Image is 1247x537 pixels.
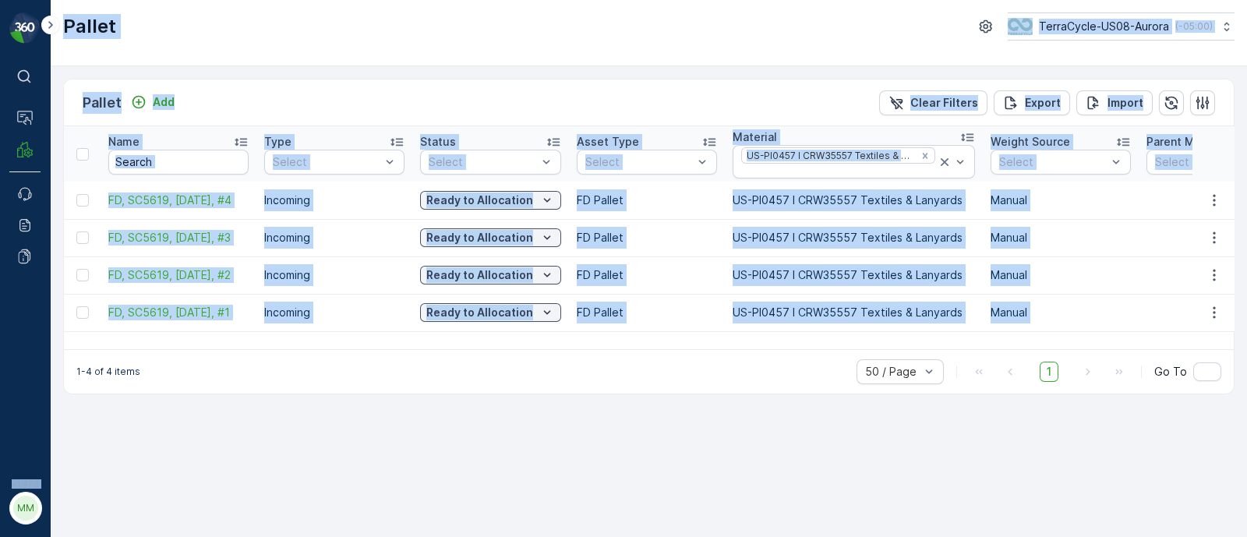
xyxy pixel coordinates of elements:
[256,182,412,219] td: Incoming
[725,219,983,256] td: US-PI0457 I CRW35557 Textiles & Lanyards
[76,269,89,281] div: Toggle Row Selected
[1008,18,1033,35] img: image_ci7OI47.png
[917,150,934,162] div: Remove US-PI0457 I CRW35557 Textiles & Lanyards
[585,154,693,170] p: Select
[725,182,983,219] td: US-PI0457 I CRW35557 Textiles & Lanyards
[108,267,249,283] span: FD, SC5619, [DATE], #2
[426,267,533,283] p: Ready to Allocation
[999,154,1107,170] p: Select
[108,305,249,320] a: FD, SC5619, 04/17/25, #1
[1040,362,1058,382] span: 1
[742,148,915,163] div: US-PI0457 I CRW35557 Textiles & Lanyards
[63,14,116,39] p: Pallet
[1107,95,1143,111] p: Import
[76,306,89,319] div: Toggle Row Selected
[76,366,140,378] p: 1-4 of 4 items
[910,95,978,111] p: Clear Filters
[426,230,533,246] p: Ready to Allocation
[420,303,561,322] button: Ready to Allocation
[83,92,122,114] p: Pallet
[273,154,380,170] p: Select
[264,134,291,150] p: Type
[256,219,412,256] td: Incoming
[1146,134,1235,150] p: Parent Materials
[1025,95,1061,111] p: Export
[76,231,89,244] div: Toggle Row Selected
[153,94,175,110] p: Add
[569,294,725,331] td: FD Pallet
[879,90,987,115] button: Clear Filters
[420,228,561,247] button: Ready to Allocation
[108,230,249,246] span: FD, SC5619, [DATE], #3
[429,154,537,170] p: Select
[1154,364,1187,380] span: Go To
[76,194,89,207] div: Toggle Row Selected
[725,294,983,331] td: US-PI0457 I CRW35557 Textiles & Lanyards
[125,93,181,111] button: Add
[991,134,1070,150] p: Weight Source
[9,492,41,525] button: MM
[420,266,561,284] button: Ready to Allocation
[420,191,561,210] button: Ready to Allocation
[9,12,41,44] img: logo
[426,305,533,320] p: Ready to Allocation
[569,182,725,219] td: FD Pallet
[108,267,249,283] a: FD, SC5619, 04/17/25, #2
[733,129,777,145] p: Material
[420,134,456,150] p: Status
[577,134,639,150] p: Asset Type
[108,193,249,208] span: FD, SC5619, [DATE], #4
[983,294,1139,331] td: Manual
[426,193,533,208] p: Ready to Allocation
[983,182,1139,219] td: Manual
[108,305,249,320] span: FD, SC5619, [DATE], #1
[1039,19,1169,34] p: TerraCycle-US08-Aurora
[983,256,1139,294] td: Manual
[569,256,725,294] td: FD Pallet
[256,294,412,331] td: Incoming
[1175,20,1213,33] p: ( -05:00 )
[983,219,1139,256] td: Manual
[9,479,41,489] span: v 1.47.3
[108,230,249,246] a: FD, SC5619, 04/17/25, #3
[256,256,412,294] td: Incoming
[994,90,1070,115] button: Export
[1076,90,1153,115] button: Import
[108,150,249,175] input: Search
[13,496,38,521] div: MM
[108,134,140,150] p: Name
[108,193,249,208] a: FD, SC5619, 04/17/25, #4
[725,256,983,294] td: US-PI0457 I CRW35557 Textiles & Lanyards
[569,219,725,256] td: FD Pallet
[1008,12,1235,41] button: TerraCycle-US08-Aurora(-05:00)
